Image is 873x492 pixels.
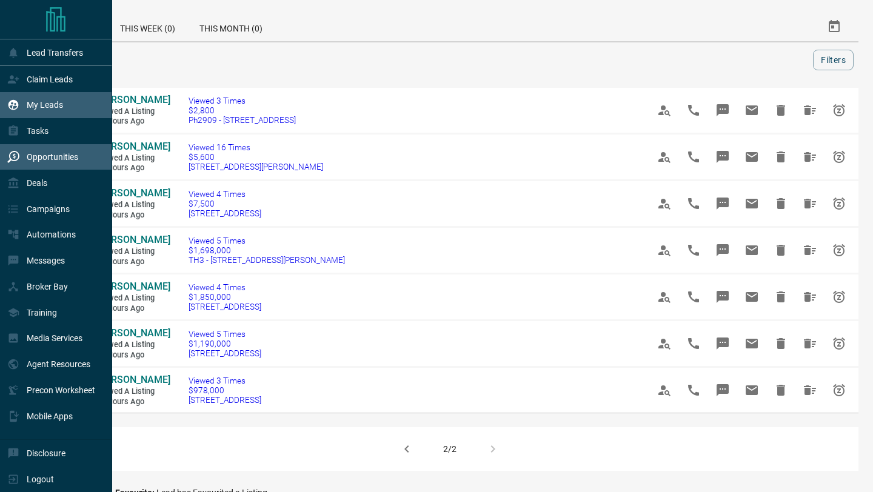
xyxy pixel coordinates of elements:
[824,142,854,171] span: Snooze
[97,141,170,152] span: [PERSON_NAME]
[189,329,261,339] span: Viewed 5 Times
[737,282,766,311] span: Email
[766,282,795,311] span: Hide
[813,50,854,70] button: Filters
[189,302,261,311] span: [STREET_ADDRESS]
[820,12,849,41] button: Select Date Range
[189,282,261,292] span: Viewed 4 Times
[97,281,170,293] a: [PERSON_NAME]
[679,376,708,405] span: Call
[679,329,708,358] span: Call
[708,329,737,358] span: Message
[97,116,170,127] span: 11 hours ago
[824,236,854,265] span: Snooze
[650,96,679,125] span: View Profile
[189,282,261,311] a: Viewed 4 Times$1,850,000[STREET_ADDRESS]
[708,236,737,265] span: Message
[97,293,170,304] span: Viewed a Listing
[679,189,708,218] span: Call
[650,236,679,265] span: View Profile
[443,444,457,454] div: 2/2
[189,255,345,265] span: TH3 - [STREET_ADDRESS][PERSON_NAME]
[708,282,737,311] span: Message
[97,187,170,199] span: [PERSON_NAME]
[189,236,345,265] a: Viewed 5 Times$1,698,000TH3 - [STREET_ADDRESS][PERSON_NAME]
[679,282,708,311] span: Call
[97,327,170,339] span: [PERSON_NAME]
[97,247,170,257] span: Viewed a Listing
[708,376,737,405] span: Message
[97,94,170,105] span: [PERSON_NAME]
[97,200,170,210] span: Viewed a Listing
[189,142,323,152] span: Viewed 16 Times
[189,339,261,348] span: $1,190,000
[189,105,296,115] span: $2,800
[824,376,854,405] span: Snooze
[97,234,170,245] span: [PERSON_NAME]
[737,142,766,171] span: Email
[189,395,261,405] span: [STREET_ADDRESS]
[189,152,323,162] span: $5,600
[650,329,679,358] span: View Profile
[97,210,170,221] span: 13 hours ago
[187,12,275,41] div: This Month (0)
[737,189,766,218] span: Email
[189,376,261,405] a: Viewed 3 Times$978,000[STREET_ADDRESS]
[795,96,824,125] span: Hide All from Anisa Thomas
[766,189,795,218] span: Hide
[795,329,824,358] span: Hide All from Sai Kumar
[795,142,824,171] span: Hide All from Jessica Zheng
[737,376,766,405] span: Email
[97,141,170,153] a: [PERSON_NAME]
[824,282,854,311] span: Snooze
[189,236,345,245] span: Viewed 5 Times
[189,292,261,302] span: $1,850,000
[189,189,261,199] span: Viewed 4 Times
[650,376,679,405] span: View Profile
[766,329,795,358] span: Hide
[824,329,854,358] span: Snooze
[650,189,679,218] span: View Profile
[737,329,766,358] span: Email
[795,189,824,218] span: Hide All from Marsha Stall
[795,282,824,311] span: Hide All from Sai Kumar
[824,189,854,218] span: Snooze
[97,257,170,267] span: 14 hours ago
[97,234,170,247] a: [PERSON_NAME]
[189,96,296,125] a: Viewed 3 Times$2,800Ph2909 - [STREET_ADDRESS]
[766,236,795,265] span: Hide
[189,115,296,125] span: Ph2909 - [STREET_ADDRESS]
[97,163,170,173] span: 12 hours ago
[795,376,824,405] span: Hide All from Hartley Kestenberg
[737,236,766,265] span: Email
[189,329,261,358] a: Viewed 5 Times$1,190,000[STREET_ADDRESS]
[824,96,854,125] span: Snooze
[766,96,795,125] span: Hide
[679,236,708,265] span: Call
[97,153,170,164] span: Viewed a Listing
[97,387,170,397] span: Viewed a Listing
[708,142,737,171] span: Message
[97,187,170,200] a: [PERSON_NAME]
[189,189,261,218] a: Viewed 4 Times$7,500[STREET_ADDRESS]
[189,199,261,208] span: $7,500
[679,96,708,125] span: Call
[97,397,170,407] span: 14 hours ago
[650,282,679,311] span: View Profile
[108,12,187,41] div: This Week (0)
[650,142,679,171] span: View Profile
[97,304,170,314] span: 14 hours ago
[97,374,170,385] span: [PERSON_NAME]
[97,107,170,117] span: Viewed a Listing
[189,162,323,171] span: [STREET_ADDRESS][PERSON_NAME]
[97,350,170,361] span: 14 hours ago
[189,348,261,358] span: [STREET_ADDRESS]
[189,245,345,255] span: $1,698,000
[97,281,170,292] span: [PERSON_NAME]
[97,327,170,340] a: [PERSON_NAME]
[97,340,170,350] span: Viewed a Listing
[189,385,261,395] span: $978,000
[737,96,766,125] span: Email
[766,376,795,405] span: Hide
[679,142,708,171] span: Call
